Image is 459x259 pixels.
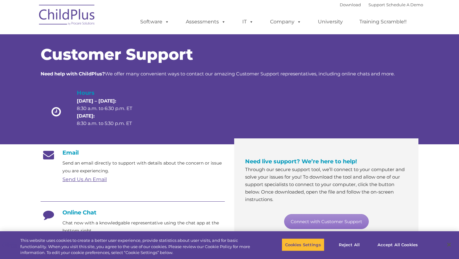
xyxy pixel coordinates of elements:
a: Connect with Customer Support [284,214,369,229]
a: Send Us An Email [62,176,107,182]
button: Accept All Cookies [374,238,421,251]
h4: Hours [77,89,143,97]
span: Customer Support [41,45,193,64]
button: Close [442,238,456,252]
h4: Online Chat [41,209,225,216]
a: Download [340,2,361,7]
a: Support [368,2,385,7]
a: University [312,16,349,28]
p: 8:30 a.m. to 6:30 p.m. ET 8:30 a.m. to 5:30 p.m. ET [77,97,143,127]
h4: Email [41,149,225,156]
p: Send an email directly to support with details about the concern or issue you are experiencing. [62,159,225,175]
a: Schedule A Demo [386,2,423,7]
button: Reject All [330,238,369,251]
img: ChildPlus by Procare Solutions [36,0,98,31]
strong: [DATE]: [77,113,95,119]
button: Cookies Settings [282,238,324,251]
a: Software [134,16,175,28]
p: Chat now with a knowledgable representative using the chat app at the bottom right. [62,219,225,235]
span: We offer many convenient ways to contact our amazing Customer Support representatives, including ... [41,71,395,77]
font: | [340,2,423,7]
strong: Need help with ChildPlus? [41,71,105,77]
p: Through our secure support tool, we’ll connect to your computer and solve your issues for you! To... [245,166,407,203]
div: This website uses cookies to create a better user experience, provide statistics about user visit... [20,237,253,256]
span: Need live support? We’re here to help! [245,158,357,165]
a: Company [264,16,308,28]
strong: [DATE] – [DATE]: [77,98,116,104]
a: Training Scramble!! [353,16,413,28]
a: Assessments [180,16,232,28]
a: IT [236,16,260,28]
